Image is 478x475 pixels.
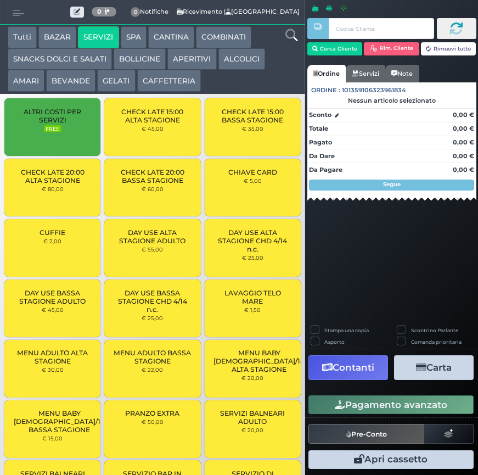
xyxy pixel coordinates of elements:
[309,166,342,174] strong: Da Pagare
[241,427,263,433] small: € 20,00
[453,125,474,132] strong: 0,00 €
[196,26,251,48] button: COMBINATI
[346,65,385,82] a: Servizi
[142,366,163,373] small: € 22,00
[114,228,191,245] span: DAY USE ALTA STAGIONE ADULTO
[244,306,261,313] small: € 1,50
[137,70,201,92] button: CAFFETTERIA
[364,42,419,55] button: Rim. Cliente
[453,166,474,174] strong: 0,00 €
[97,70,135,92] button: GELATI
[411,338,462,345] label: Comanda prioritaria
[385,65,419,82] a: Note
[131,7,140,17] span: 0
[97,8,102,15] b: 0
[8,48,112,70] button: SNACKS DOLCI E SALATI
[241,375,263,381] small: € 20,00
[142,186,164,192] small: € 60,00
[453,138,474,146] strong: 0,00 €
[125,409,179,417] span: PRANZO EXTRA
[453,111,474,119] strong: 0,00 €
[14,168,91,185] span: CHECK LATE 20:00 ALTA STAGIONE
[42,366,64,373] small: € 30,00
[14,349,91,365] span: MENU ADULTO ALTA STAGIONE
[394,355,474,380] button: Carta
[142,315,163,321] small: € 25,00
[44,125,61,133] small: FREE
[307,97,476,104] div: Nessun articolo selezionato
[421,42,476,55] button: Rimuovi tutto
[308,355,388,380] button: Contanti
[329,18,434,39] input: Codice Cliente
[46,70,95,92] button: BEVANDE
[114,349,191,365] span: MENU ADULTO BASSA STAGIONE
[308,424,425,444] button: Pre-Conto
[38,26,76,48] button: BAZAR
[242,125,263,132] small: € 35,00
[228,168,277,176] span: CHIAVE CARD
[8,26,37,48] button: Tutti
[78,26,119,48] button: SERVIZI
[309,138,332,146] strong: Pagato
[244,177,262,184] small: € 5,00
[213,289,291,305] span: LAVAGGIO TELO MARE
[311,86,340,95] span: Ordine :
[309,125,328,132] strong: Totale
[14,289,91,305] span: DAY USE BASSA STAGIONE ADULTO
[42,435,63,442] small: € 15,00
[213,228,291,253] span: DAY USE ALTA STAGIONE CHD 4/14 n.c.
[8,70,44,92] button: AMARI
[324,327,369,334] label: Stampa una copia
[40,228,65,237] span: CUFFIE
[167,48,216,70] button: APERITIVI
[148,26,194,48] button: CANTINA
[114,168,191,185] span: CHECK LATE 20:00 BASSA STAGIONE
[42,186,64,192] small: € 80,00
[121,26,147,48] button: SPA
[125,4,175,20] span: Notifiche
[114,108,191,124] span: CHECK LATE 15:00 ALTA STAGIONE
[70,4,300,20] span: Ricevimento | [GEOGRAPHIC_DATA]
[309,152,335,160] strong: Da Dare
[342,86,406,95] span: 101359106323961834
[142,246,163,253] small: € 55,00
[383,181,401,188] strong: Segue
[213,349,305,373] span: MENU BABY [DEMOGRAPHIC_DATA]/14 ALTA STAGIONE
[411,327,458,334] label: Scontrino Parlante
[14,108,91,124] span: ALTRI COSTI PER SERVIZI
[142,125,164,132] small: € 45,00
[307,65,346,82] a: Ordine
[14,409,105,434] span: MENU BABY [DEMOGRAPHIC_DATA]/14 BASSA STAGIONE
[42,306,64,313] small: € 45,00
[453,152,474,160] strong: 0,00 €
[307,42,363,55] button: Cerca Cliente
[218,48,265,70] button: ALCOLICI
[309,110,331,120] strong: Sconto
[114,289,191,314] span: DAY USE BASSA STAGIONE CHD 4/14 n.c.
[308,395,474,414] button: Pagamento avanzato
[242,254,263,261] small: € 25,00
[213,108,291,124] span: CHECK LATE 15:00 BASSA STAGIONE
[114,48,166,70] button: BOLLICINE
[213,409,291,426] span: SERVIZI BALNEARI ADULTO
[308,450,474,469] button: Apri cassetto
[324,338,345,345] label: Asporto
[43,238,61,244] small: € 2,00
[142,418,164,425] small: € 50,00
